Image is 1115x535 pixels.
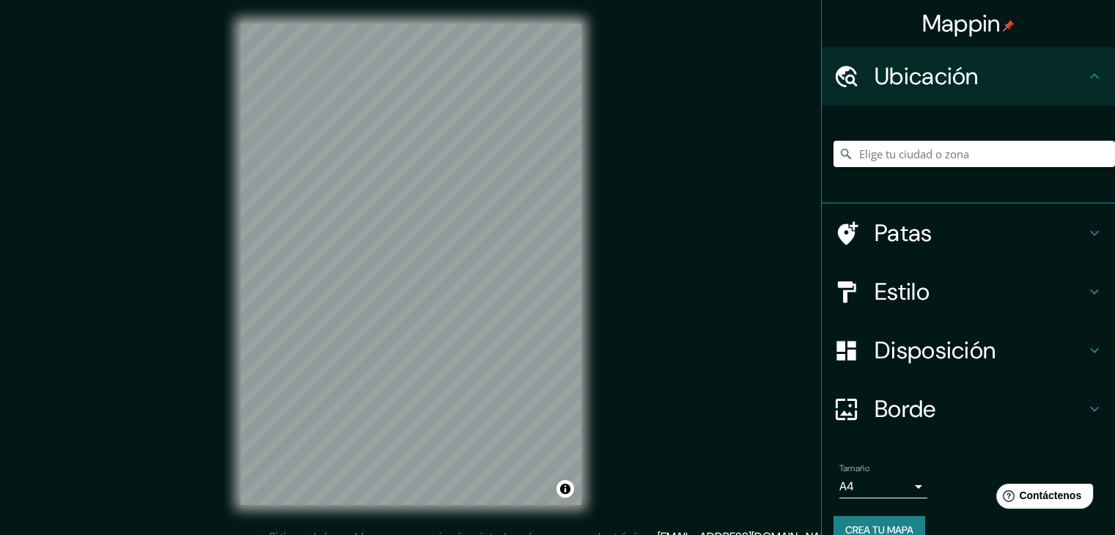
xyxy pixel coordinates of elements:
font: A4 [839,479,854,494]
div: Ubicación [822,47,1115,106]
input: Elige tu ciudad o zona [834,141,1115,167]
img: pin-icon.png [1003,20,1015,32]
div: A4 [839,475,927,498]
div: Patas [822,204,1115,262]
font: Ubicación [875,61,979,92]
font: Disposición [875,335,996,366]
font: Borde [875,394,936,424]
font: Tamaño [839,462,869,474]
div: Estilo [822,262,1115,321]
div: Disposición [822,321,1115,380]
font: Estilo [875,276,930,307]
button: Activar o desactivar atribución [556,480,574,498]
font: Mappin [922,8,1001,39]
font: Patas [875,218,932,248]
div: Borde [822,380,1115,438]
iframe: Lanzador de widgets de ayuda [985,478,1099,519]
canvas: Mapa [240,23,581,505]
